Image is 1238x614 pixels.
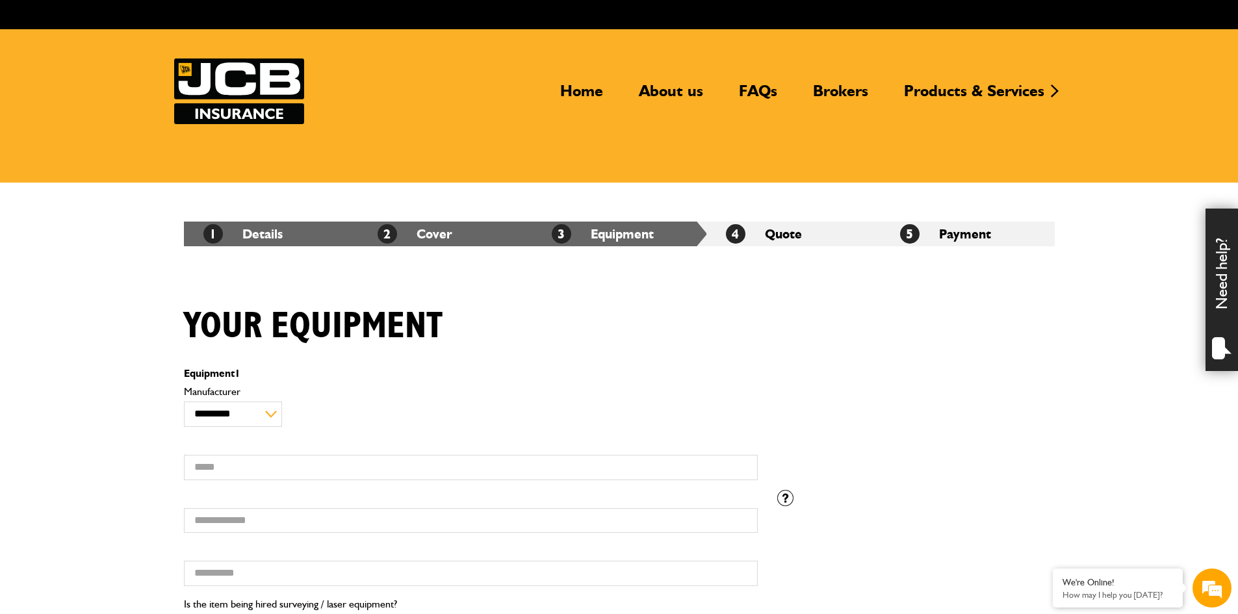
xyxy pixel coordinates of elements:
span: 2 [378,224,397,244]
div: We're Online! [1063,577,1173,588]
li: Equipment [532,222,706,246]
p: How may I help you today? [1063,590,1173,600]
a: FAQs [729,81,787,111]
a: Brokers [803,81,878,111]
h1: Your equipment [184,305,443,348]
span: 4 [726,224,745,244]
label: Manufacturer [184,387,758,397]
li: Payment [881,222,1055,246]
li: Quote [706,222,881,246]
a: 1Details [203,226,283,242]
span: 5 [900,224,920,244]
p: Equipment [184,368,758,379]
span: 1 [203,224,223,244]
a: Products & Services [894,81,1054,111]
a: JCB Insurance Services [174,58,304,124]
img: JCB Insurance Services logo [174,58,304,124]
div: Need help? [1206,209,1238,371]
a: About us [629,81,713,111]
span: 3 [552,224,571,244]
a: Home [550,81,613,111]
span: 1 [235,367,240,379]
label: Is the item being hired surveying / laser equipment? [184,599,397,609]
a: 2Cover [378,226,452,242]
